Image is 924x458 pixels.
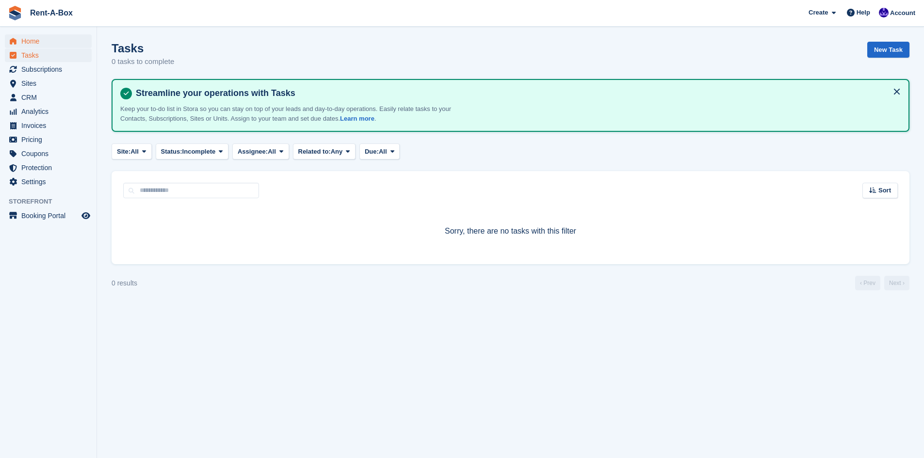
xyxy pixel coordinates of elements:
[80,210,92,221] a: Preview store
[26,5,77,21] a: Rent-A-Box
[21,63,80,76] span: Subscriptions
[112,143,152,159] button: Site: All
[21,48,80,62] span: Tasks
[359,143,400,159] button: Due: All
[331,147,343,157] span: Any
[21,105,80,118] span: Analytics
[890,8,915,18] span: Account
[182,147,216,157] span: Incomplete
[878,186,891,195] span: Sort
[21,34,80,48] span: Home
[132,88,901,99] h4: Streamline your operations with Tasks
[5,133,92,146] a: menu
[5,63,92,76] a: menu
[5,91,92,104] a: menu
[340,115,374,122] a: Learn more
[21,147,80,160] span: Coupons
[855,276,880,290] a: Previous
[5,77,92,90] a: menu
[853,276,911,290] nav: Page
[5,161,92,174] a: menu
[112,56,174,67] p: 0 tasks to complete
[365,147,379,157] span: Due:
[379,147,387,157] span: All
[112,42,174,55] h1: Tasks
[120,104,460,123] p: Keep your to-do list in Stora so you can stay on top of your leads and day-to-day operations. Eas...
[884,276,909,290] a: Next
[21,119,80,132] span: Invoices
[809,8,828,17] span: Create
[268,147,276,157] span: All
[21,209,80,222] span: Booking Portal
[232,143,289,159] button: Assignee: All
[5,105,92,118] a: menu
[21,77,80,90] span: Sites
[5,48,92,62] a: menu
[9,197,97,206] span: Storefront
[8,6,22,20] img: stora-icon-8386f47178a22dfd0bd8f6a31ec36ba5ce8667c1dd55bd0f319d3a0aa187defe.svg
[21,161,80,174] span: Protection
[117,147,130,157] span: Site:
[5,209,92,222] a: menu
[238,147,268,157] span: Assignee:
[21,175,80,189] span: Settings
[5,175,92,189] a: menu
[21,91,80,104] span: CRM
[5,147,92,160] a: menu
[161,147,182,157] span: Status:
[156,143,228,159] button: Status: Incomplete
[21,133,80,146] span: Pricing
[112,278,137,288] div: 0 results
[5,34,92,48] a: menu
[867,42,909,58] a: New Task
[298,147,331,157] span: Related to:
[857,8,870,17] span: Help
[879,8,889,17] img: Colin O Shea
[123,225,898,237] p: Sorry, there are no tasks with this filter
[130,147,139,157] span: All
[293,143,356,159] button: Related to: Any
[5,119,92,132] a: menu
